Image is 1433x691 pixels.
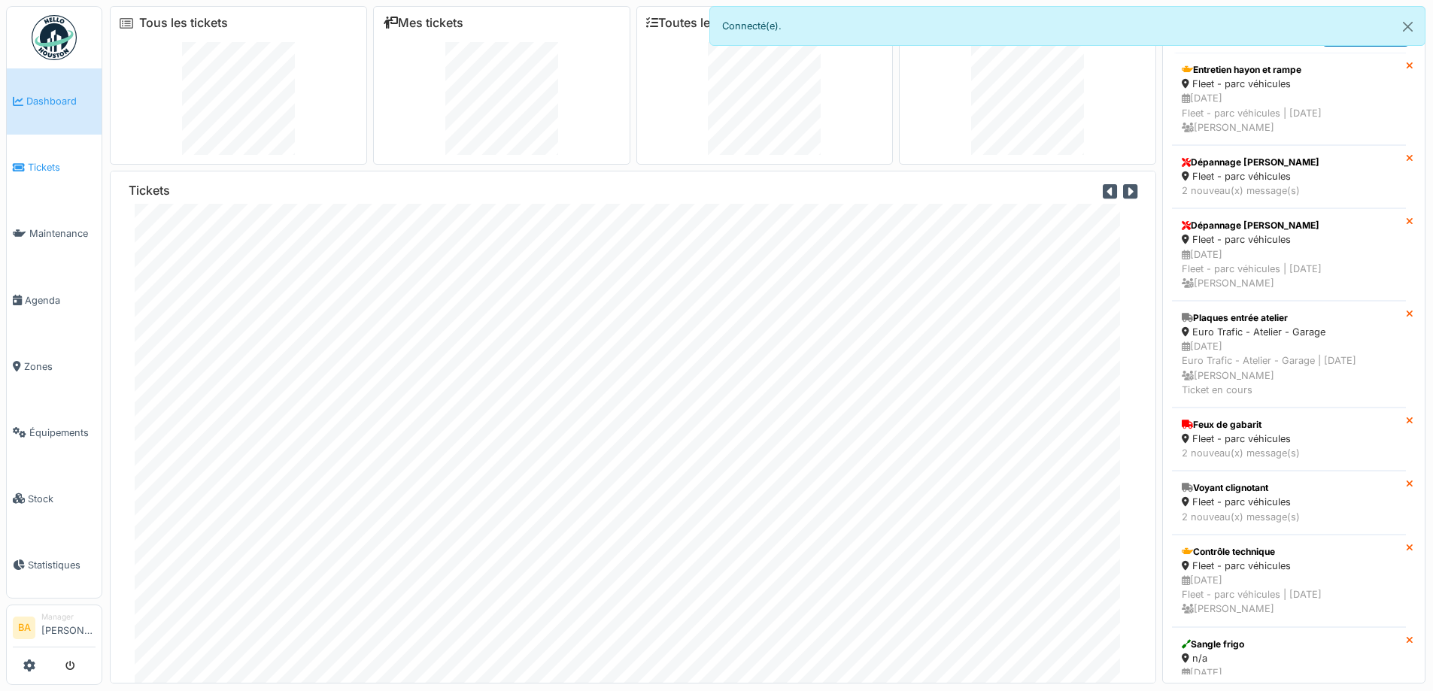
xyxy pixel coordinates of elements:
div: Voyant clignotant [1182,481,1396,495]
a: Dashboard [7,68,102,135]
a: Zones [7,333,102,399]
a: Dépannage [PERSON_NAME] Fleet - parc véhicules [DATE]Fleet - parc véhicules | [DATE] [PERSON_NAME] [1172,208,1406,301]
span: Statistiques [28,558,96,572]
li: [PERSON_NAME] [41,611,96,644]
div: Contrôle technique [1182,545,1396,559]
div: Dépannage [PERSON_NAME] [1182,219,1396,232]
div: Fleet - parc véhicules [1182,169,1396,183]
a: Tous les tickets [139,16,228,30]
a: Toutes les tâches [646,16,758,30]
div: 2 nouveau(x) message(s) [1182,183,1396,198]
img: Badge_color-CXgf-gQk.svg [32,15,77,60]
a: Maintenance [7,201,102,267]
div: Connecté(e). [709,6,1426,46]
div: n/a [1182,651,1396,665]
div: Fleet - parc véhicules [1182,232,1396,247]
a: Voyant clignotant Fleet - parc véhicules 2 nouveau(x) message(s) [1172,471,1406,534]
a: Agenda [7,267,102,333]
div: Plaques entrée atelier [1182,311,1396,325]
a: Contrôle technique Fleet - parc véhicules [DATE]Fleet - parc véhicules | [DATE] [PERSON_NAME] [1172,535,1406,627]
div: Fleet - parc véhicules [1182,495,1396,509]
a: Mes tickets [383,16,463,30]
h6: Tickets [129,183,170,198]
div: [DATE] Fleet - parc véhicules | [DATE] [PERSON_NAME] [1182,247,1396,291]
span: Agenda [25,293,96,308]
span: Dashboard [26,94,96,108]
span: Zones [24,359,96,374]
div: Fleet - parc véhicules [1182,559,1396,573]
a: Tickets [7,135,102,201]
div: Fleet - parc véhicules [1182,77,1396,91]
div: Entretien hayon et rampe [1182,63,1396,77]
div: 2 nouveau(x) message(s) [1182,446,1396,460]
div: Sangle frigo [1182,638,1396,651]
div: Fleet - parc véhicules [1182,432,1396,446]
a: Dépannage [PERSON_NAME] Fleet - parc véhicules 2 nouveau(x) message(s) [1172,145,1406,208]
div: Dépannage [PERSON_NAME] [1182,156,1396,169]
div: 2 nouveau(x) message(s) [1182,510,1396,524]
div: Euro Trafic - Atelier - Garage [1182,325,1396,339]
div: Manager [41,611,96,623]
span: Stock [28,492,96,506]
a: Feux de gabarit Fleet - parc véhicules 2 nouveau(x) message(s) [1172,408,1406,471]
li: BA [13,617,35,639]
div: [DATE] Fleet - parc véhicules | [DATE] [PERSON_NAME] [1182,91,1396,135]
a: Entretien hayon et rampe Fleet - parc véhicules [DATE]Fleet - parc véhicules | [DATE] [PERSON_NAME] [1172,53,1406,145]
div: Feux de gabarit [1182,418,1396,432]
div: [DATE] Euro Trafic - Atelier - Garage | [DATE] [PERSON_NAME] Ticket en cours [1182,339,1396,397]
a: BA Manager[PERSON_NAME] [13,611,96,647]
a: Stock [7,465,102,532]
button: Close [1391,7,1425,47]
div: [DATE] Fleet - parc véhicules | [DATE] [PERSON_NAME] [1182,573,1396,617]
a: Plaques entrée atelier Euro Trafic - Atelier - Garage [DATE]Euro Trafic - Atelier - Garage | [DAT... [1172,301,1406,408]
span: Maintenance [29,226,96,241]
a: Statistiques [7,532,102,598]
span: Équipements [29,426,96,440]
span: Tickets [28,160,96,174]
a: Équipements [7,399,102,465]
